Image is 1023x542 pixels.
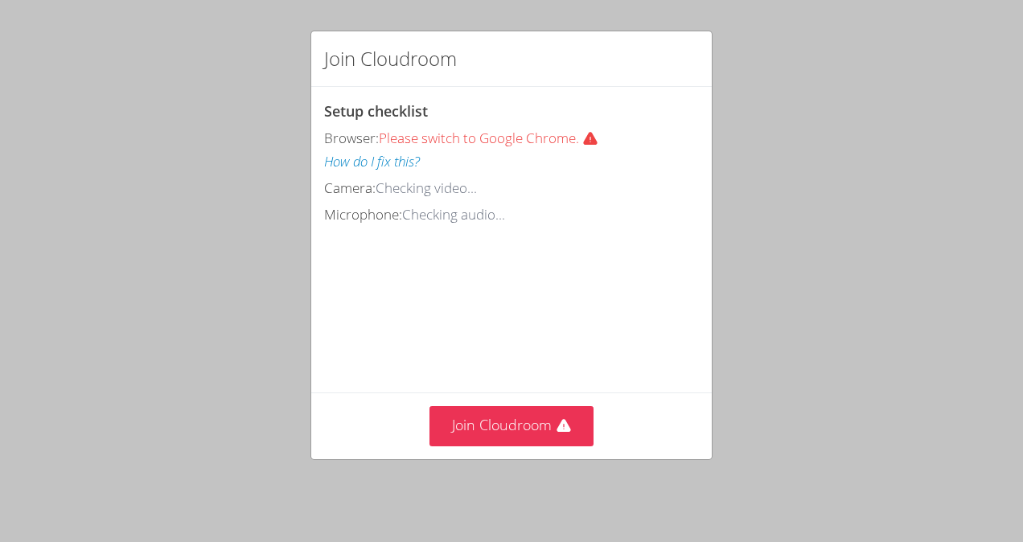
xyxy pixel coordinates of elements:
span: Setup checklist [324,101,428,121]
button: Join Cloudroom [429,406,594,446]
span: Checking video... [376,179,477,197]
button: How do I fix this? [324,150,420,174]
span: Browser: [324,129,379,147]
span: Camera: [324,179,376,197]
span: Microphone: [324,205,402,224]
span: Please switch to Google Chrome. [379,129,605,147]
h2: Join Cloudroom [324,44,457,73]
span: Checking audio... [402,205,505,224]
